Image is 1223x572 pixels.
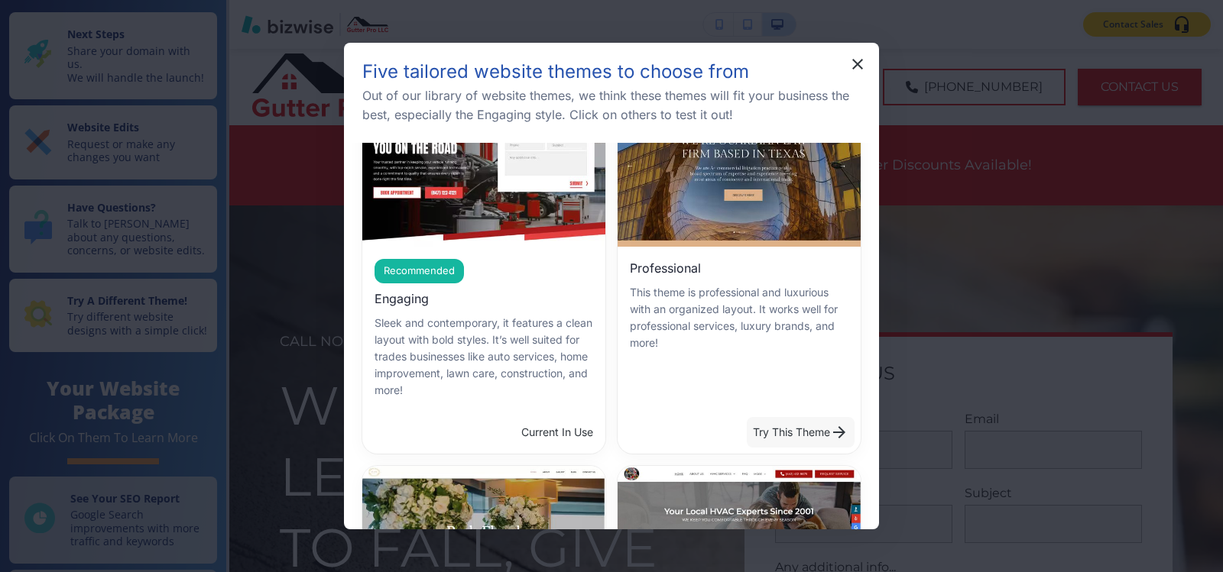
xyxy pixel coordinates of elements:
h6: Engaging [375,289,429,309]
h6: Out of our library of website themes, we think these themes will fit your business the best, espe... [362,86,861,124]
h6: Professional [630,259,701,278]
p: Sleek and contemporary, it features a clean layout with bold styles. It’s well suited for trades ... [375,315,593,399]
span: Recommended [375,263,464,279]
h5: Five tailored website themes to choose from [362,61,749,83]
button: Professional ThemeProfessionalThis theme is professional and luxurious with an organized layout. ... [747,417,855,448]
p: This theme is professional and luxurious with an organized layout. It works well for professional... [630,284,848,351]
